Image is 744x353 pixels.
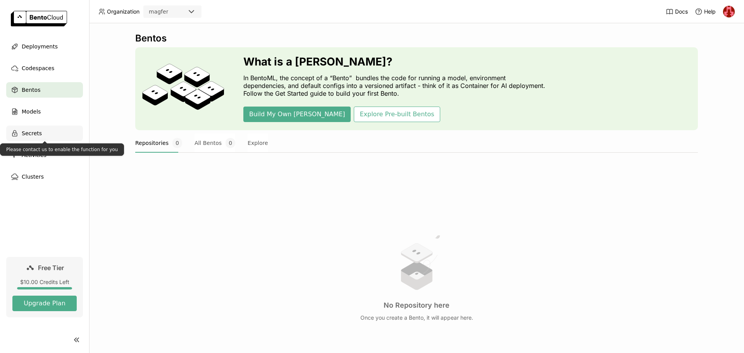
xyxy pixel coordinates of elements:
[243,55,549,68] h3: What is a [PERSON_NAME]?
[6,60,83,76] a: Codespaces
[149,8,168,15] div: magfer
[248,133,268,153] button: Explore
[243,107,351,122] button: Build My Own [PERSON_NAME]
[360,314,473,321] p: Once you create a Bento, it will appear here.
[354,107,440,122] button: Explore Pre-built Bentos
[135,133,182,153] button: Repositories
[6,257,83,317] a: Free Tier$10.00 Credits LeftUpgrade Plan
[387,233,446,292] img: no results
[12,296,77,311] button: Upgrade Plan
[6,126,83,141] a: Secrets
[226,138,235,148] span: 0
[723,6,735,17] img: ma ferr
[38,264,64,272] span: Free Tier
[22,107,41,116] span: Models
[22,129,42,138] span: Secrets
[704,8,716,15] span: Help
[172,138,182,148] span: 0
[22,42,58,51] span: Deployments
[6,169,83,184] a: Clusters
[195,133,235,153] button: All Bentos
[243,74,549,97] p: In BentoML, the concept of a “Bento” bundles the code for running a model, environment dependenci...
[12,279,77,286] div: $10.00 Credits Left
[6,104,83,119] a: Models
[666,8,688,15] a: Docs
[675,8,688,15] span: Docs
[695,8,716,15] div: Help
[135,33,698,44] div: Bentos
[6,39,83,54] a: Deployments
[107,8,139,15] span: Organization
[384,301,449,310] h3: No Repository here
[22,172,44,181] span: Clusters
[22,85,40,95] span: Bentos
[11,11,67,26] img: logo
[169,8,170,16] input: Selected magfer.
[6,82,83,98] a: Bentos
[141,63,225,114] img: cover onboarding
[22,64,54,73] span: Codespaces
